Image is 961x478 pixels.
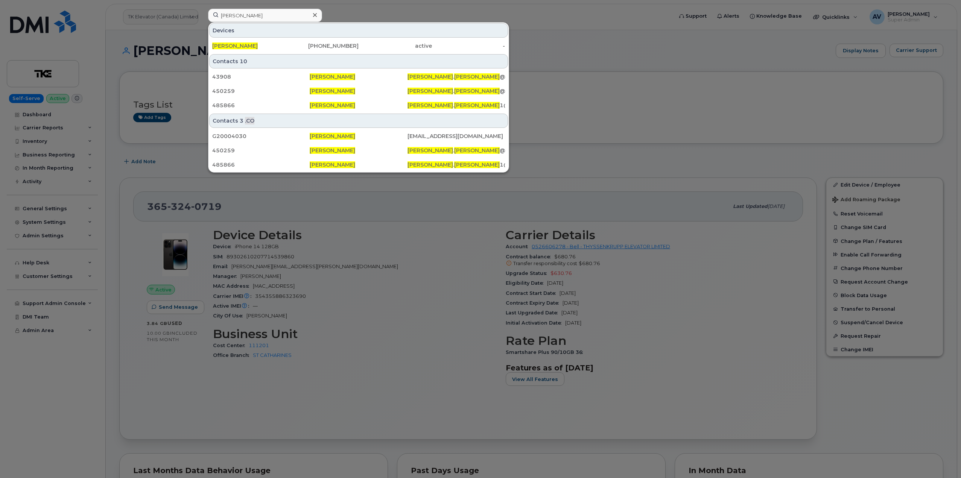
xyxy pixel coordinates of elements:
[212,132,310,140] div: G20004030
[454,147,500,154] span: [PERSON_NAME]
[212,147,310,154] div: 450259
[310,161,355,168] span: [PERSON_NAME]
[408,102,453,109] span: [PERSON_NAME]
[310,102,355,109] span: [PERSON_NAME]
[209,158,508,171] a: 485866[PERSON_NAME][PERSON_NAME].[PERSON_NAME]1@[PERSON_NAME][DOMAIN_NAME]
[310,147,355,154] span: [PERSON_NAME]
[209,70,508,83] a: 43908[PERSON_NAME][PERSON_NAME].[PERSON_NAME]@[DOMAIN_NAME]
[209,39,508,53] a: [PERSON_NAME][PHONE_NUMBER]active-
[408,73,453,80] span: [PERSON_NAME]
[209,114,508,128] div: Contacts
[240,58,247,65] span: 10
[454,161,500,168] span: [PERSON_NAME]
[408,87,505,95] div: . @[PERSON_NAME][DOMAIN_NAME]
[212,73,310,80] div: 43908
[408,102,505,109] div: . 1@[PERSON_NAME][DOMAIN_NAME]
[240,117,243,124] span: 3
[408,132,505,140] div: [EMAIL_ADDRESS][DOMAIN_NAME]
[212,161,310,168] div: 485866
[310,73,355,80] span: [PERSON_NAME]
[408,88,453,94] span: [PERSON_NAME]
[454,102,500,109] span: [PERSON_NAME]
[286,42,359,50] div: [PHONE_NUMBER]
[209,129,508,143] a: G20004030[PERSON_NAME][EMAIL_ADDRESS][DOMAIN_NAME]
[408,147,453,154] span: [PERSON_NAME]
[408,161,453,168] span: [PERSON_NAME]
[454,73,500,80] span: [PERSON_NAME]
[209,84,508,98] a: 450259[PERSON_NAME][PERSON_NAME].[PERSON_NAME]@[PERSON_NAME][DOMAIN_NAME]
[359,42,432,50] div: active
[310,133,355,140] span: [PERSON_NAME]
[212,42,258,49] span: [PERSON_NAME]
[310,88,355,94] span: [PERSON_NAME]
[209,144,508,157] a: 450259[PERSON_NAME][PERSON_NAME].[PERSON_NAME]@[PERSON_NAME][DOMAIN_NAME]
[212,87,310,95] div: 450259
[408,161,505,168] div: . 1@[PERSON_NAME][DOMAIN_NAME]
[212,102,310,109] div: 485866
[454,88,500,94] span: [PERSON_NAME]
[432,42,505,50] div: -
[209,23,508,38] div: Devices
[209,54,508,68] div: Contacts
[245,117,254,124] span: .CO
[408,73,505,80] div: . @[DOMAIN_NAME]
[408,147,505,154] div: . @[PERSON_NAME][DOMAIN_NAME]
[209,99,508,112] a: 485866[PERSON_NAME][PERSON_NAME].[PERSON_NAME]1@[PERSON_NAME][DOMAIN_NAME]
